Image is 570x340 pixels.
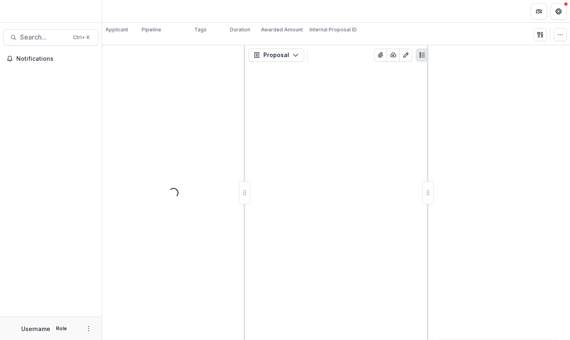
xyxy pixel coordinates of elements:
p: Tags [194,26,207,33]
button: Edit as form [399,49,412,62]
button: Get Help [550,3,567,20]
p: Applicant [105,26,128,33]
button: Plaintext view [416,49,429,62]
div: Ctrl + K [71,33,91,42]
p: Username [21,325,50,333]
span: Search... [20,33,68,41]
button: View Attached Files [374,49,387,62]
button: More [84,324,94,333]
span: Notifications [16,55,95,62]
p: Awarded Amount [261,26,303,33]
p: Role [53,325,69,332]
p: Pipeline [142,26,161,33]
button: Search... [3,29,98,46]
p: Internal Proposal ID [309,26,357,33]
button: Proposal [248,49,304,62]
button: Notifications [3,52,98,65]
button: Partners [531,3,547,20]
p: Duration [230,26,250,33]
